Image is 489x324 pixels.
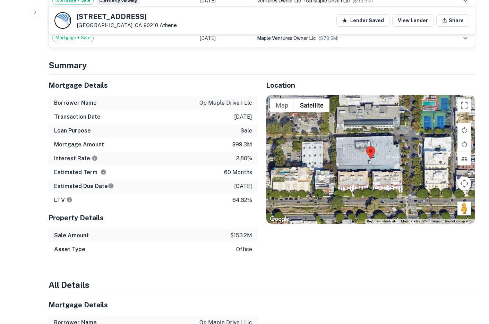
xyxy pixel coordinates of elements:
p: [DATE] [234,182,252,190]
span: Mortgage + Sale [53,34,93,41]
button: Show satellite imagery [294,99,329,112]
img: Google [268,215,291,224]
h6: Transaction Date [54,113,101,121]
h6: Estimated Term [54,168,106,177]
a: Terms (opens in new tab) [431,219,441,223]
button: Toggle fullscreen view [457,99,471,112]
h5: Location [266,80,475,91]
td: [DATE] [196,29,253,48]
h6: Sale Amount [54,231,89,240]
h5: [STREET_ADDRESS] [77,13,177,20]
button: Tilt map [457,152,471,165]
h6: Mortgage Amount [54,140,104,149]
h4: Summary [49,59,475,71]
button: Map camera controls [457,177,471,190]
p: $153.2m [230,231,252,240]
button: Rotate map counterclockwise [457,137,471,151]
h5: Mortgage Details [49,80,258,91]
h6: Asset Type [54,245,85,254]
p: 64.82% [232,196,252,204]
p: $99.3m [232,140,252,149]
button: Share [436,14,469,27]
p: 60 months [224,168,252,177]
p: 2.80% [236,154,252,163]
svg: Term is based on a standard schedule for this type of loan. [100,169,106,175]
p: [DATE] [234,113,252,121]
button: expand row [460,32,471,44]
h6: Interest Rate [54,154,98,163]
h5: Mortgage Details [49,300,258,310]
p: [GEOGRAPHIC_DATA], CA 90210 [77,22,177,28]
button: Lender Saved [336,14,389,27]
iframe: Chat Widget [454,268,489,302]
h5: Property Details [49,213,258,223]
button: Keyboard shortcuts [367,219,397,224]
svg: Estimate is based on a standard schedule for this type of loan. [108,183,114,189]
h6: Estimated Due Date [54,182,114,190]
h6: Borrower Name [54,99,97,107]
h6: LTV [54,196,72,204]
a: View Lender [392,14,434,27]
svg: LTVs displayed on the website are for informational purposes only and may be reported incorrectly... [66,197,72,203]
h6: Loan Purpose [54,127,91,135]
a: Report a map error [445,219,473,223]
p: op maple drive i llc [199,99,252,107]
button: Show street map [270,99,294,112]
button: Rotate map clockwise [457,123,471,137]
button: Drag Pegman onto the map to open Street View [457,202,471,215]
svg: The interest rates displayed on the website are for informational purposes only and may be report... [92,155,98,161]
p: sale [240,127,252,135]
a: Athene [160,22,177,28]
span: Map data ©2025 [401,219,427,223]
span: ($ 78.5M ) [319,36,338,41]
h4: All Details [49,279,475,291]
a: Open this area in Google Maps (opens a new window) [268,215,291,224]
span: maple ventures owner llc [257,35,316,41]
p: office [236,245,252,254]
